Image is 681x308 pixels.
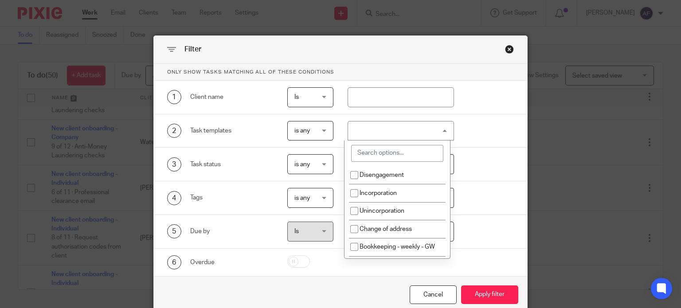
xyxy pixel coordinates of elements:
[190,258,274,267] div: Overdue
[190,160,274,169] div: Task status
[461,285,518,304] button: Apply filter
[167,90,181,104] div: 1
[167,124,181,138] div: 2
[360,190,397,196] span: Incorporation
[360,226,412,232] span: Change of address
[360,172,404,178] span: Disengagement
[190,193,274,202] div: Tags
[294,161,310,168] span: is any
[167,157,181,172] div: 3
[410,285,457,304] div: Close this dialog window
[360,208,404,214] span: Unincorporation
[294,128,310,134] span: is any
[167,224,181,238] div: 5
[294,195,310,201] span: is any
[190,93,274,101] div: Client name
[294,94,299,100] span: Is
[294,228,299,234] span: Is
[167,255,181,269] div: 6
[190,126,274,135] div: Task templates
[154,64,528,81] p: Only show tasks matching all of these conditions
[190,227,274,236] div: Due by
[505,45,514,54] div: Close this dialog window
[184,46,201,53] span: Filter
[351,145,443,162] input: Search options...
[167,191,181,205] div: 4
[360,244,435,250] span: Bookkeeping - weekly - GW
